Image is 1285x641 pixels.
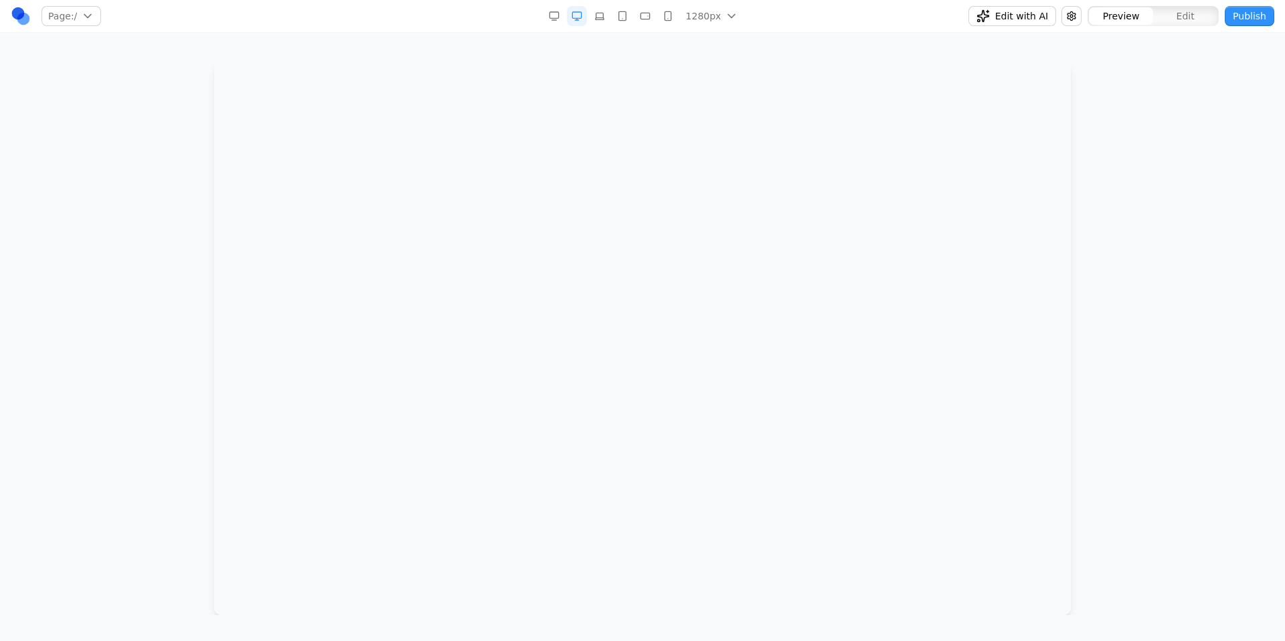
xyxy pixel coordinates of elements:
[612,6,632,26] button: Tablet
[995,9,1048,23] span: Edit with AI
[1177,9,1195,23] span: Edit
[968,6,1056,26] button: Edit with AI
[567,6,587,26] button: Desktop
[214,60,1071,615] iframe: Preview
[1225,6,1274,26] button: Publish
[544,6,564,26] button: Desktop Wide
[590,6,610,26] button: Laptop
[681,6,742,26] button: 1280px
[635,6,655,26] button: Mobile Landscape
[1103,9,1140,23] span: Preview
[41,6,101,26] button: Page:/
[658,6,678,26] button: Mobile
